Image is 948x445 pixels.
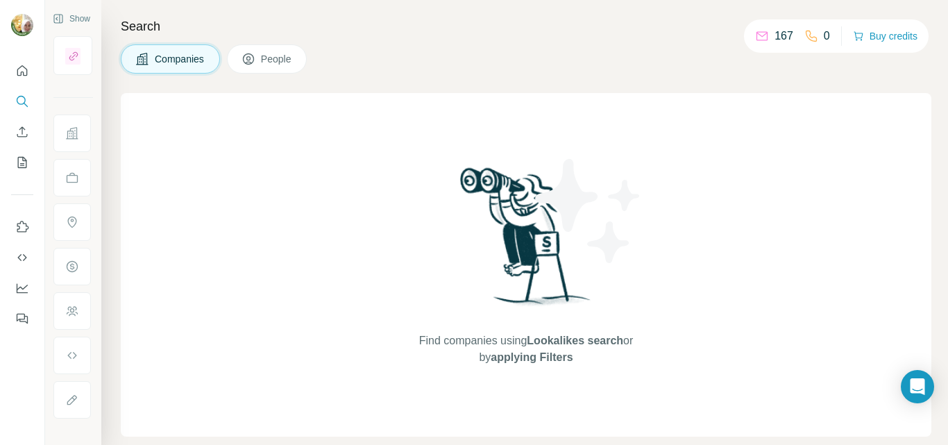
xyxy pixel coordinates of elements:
img: Surfe Illustration - Woman searching with binoculars [454,164,598,319]
button: Search [11,89,33,114]
span: applying Filters [491,351,573,363]
button: Enrich CSV [11,119,33,144]
p: 0 [824,28,830,44]
span: Companies [155,52,205,66]
button: Buy credits [853,26,917,46]
span: People [261,52,293,66]
button: Use Surfe API [11,245,33,270]
span: Lookalikes search [527,335,623,346]
button: Show [43,8,100,29]
button: Use Surfe on LinkedIn [11,215,33,240]
button: My lists [11,150,33,175]
span: Find companies using or by [415,333,637,366]
button: Quick start [11,58,33,83]
h4: Search [121,17,931,36]
img: Surfe Illustration - Stars [526,149,651,274]
img: Avatar [11,14,33,36]
button: Feedback [11,306,33,331]
div: Open Intercom Messenger [901,370,934,403]
button: Dashboard [11,276,33,301]
p: 167 [775,28,793,44]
